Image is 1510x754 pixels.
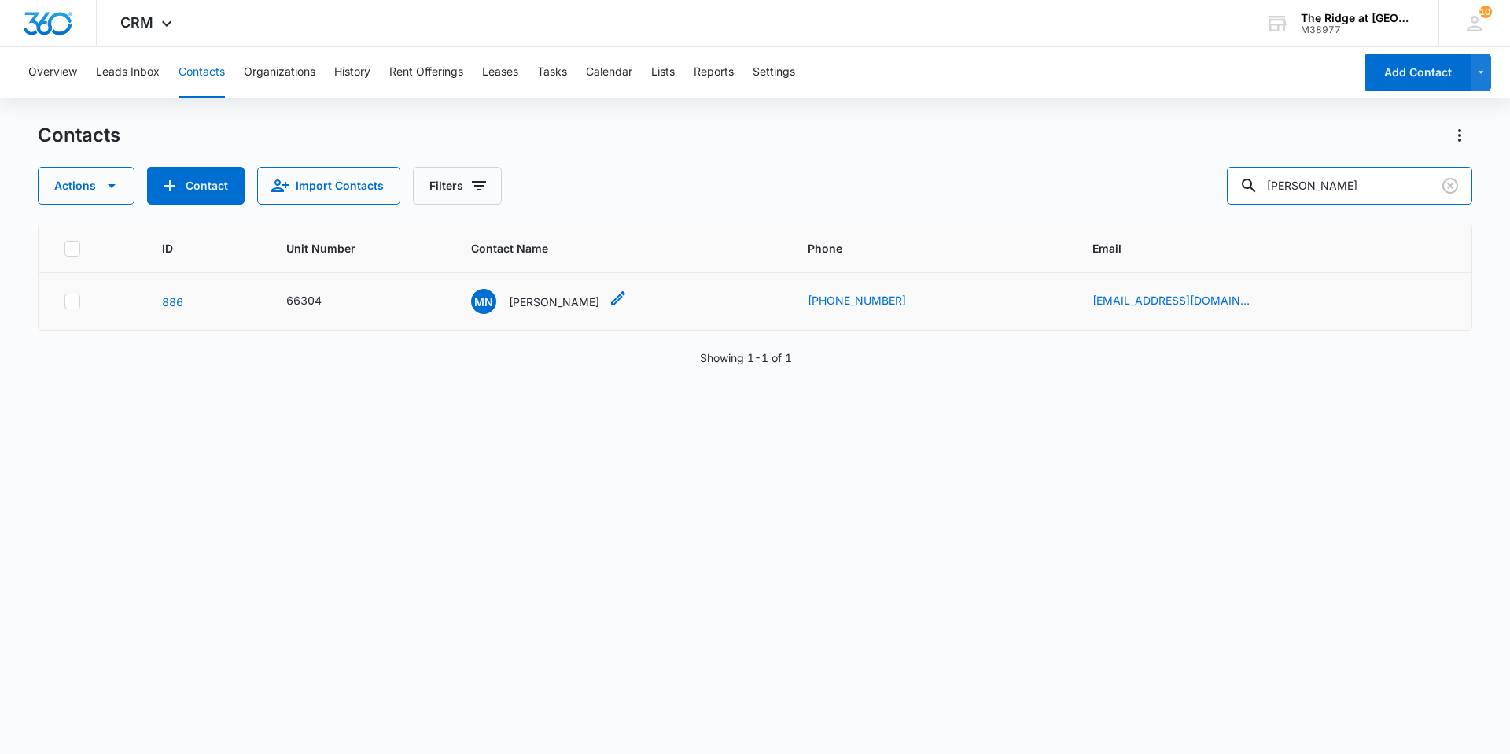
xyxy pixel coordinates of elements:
button: Add Contact [1365,54,1471,91]
span: Contact Name [471,240,747,257]
a: [PHONE_NUMBER] [808,292,906,309]
div: notifications count [1479,6,1492,18]
button: Calendar [586,47,632,98]
button: Organizations [244,47,315,98]
p: [PERSON_NAME] [509,294,599,310]
button: Leases [482,47,518,98]
div: Unit Number - 66304 - Select to Edit Field [286,292,350,311]
button: Import Contacts [257,167,400,205]
div: Contact Name - Michael Novakovich - Select to Edit Field [471,289,628,314]
button: Clear [1438,173,1463,198]
input: Search Contacts [1227,167,1472,205]
a: Navigate to contact details page for Michael Novakovich [162,295,183,309]
span: CRM [120,14,153,31]
div: 66304 [286,292,322,309]
button: Add Contact [147,167,245,205]
button: Filters [413,167,502,205]
p: Showing 1-1 of 1 [700,349,792,366]
div: account name [1301,12,1416,24]
span: 107 [1479,6,1492,18]
button: Leads Inbox [96,47,160,98]
button: Lists [651,47,675,98]
button: Rent Offerings [389,47,463,98]
a: [EMAIL_ADDRESS][DOMAIN_NAME] [1092,292,1250,309]
span: ID [162,240,226,257]
div: Phone - (708) 308-8308 - Select to Edit Field [808,292,934,311]
h1: Contacts [38,124,120,147]
div: account id [1301,24,1416,35]
span: Email [1092,240,1423,257]
button: Contacts [179,47,225,98]
button: Overview [28,47,77,98]
button: Tasks [537,47,567,98]
div: Email - mnovakovich@gmail.com - Select to Edit Field [1092,292,1278,311]
button: Actions [38,167,134,205]
span: Unit Number [286,240,434,257]
button: Actions [1447,123,1472,148]
button: Reports [694,47,734,98]
button: History [334,47,370,98]
button: Settings [753,47,795,98]
span: Phone [808,240,1032,257]
span: MN [471,289,496,314]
